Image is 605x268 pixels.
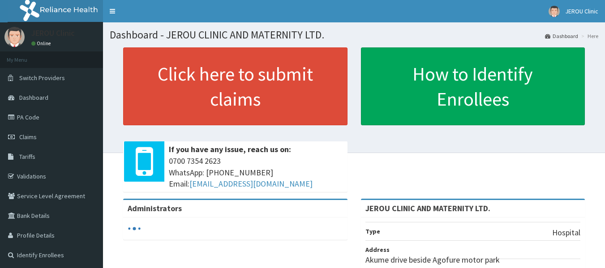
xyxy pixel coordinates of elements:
span: Tariffs [19,153,35,161]
b: Address [365,246,390,254]
h1: Dashboard - JEROU CLINIC AND MATERNITY LTD. [110,29,598,41]
b: Type [365,227,380,235]
p: JEROU Clinic [31,29,75,37]
a: Dashboard [545,32,578,40]
p: Hospital [552,227,580,238]
b: Administrators [128,203,182,213]
a: [EMAIL_ADDRESS][DOMAIN_NAME] [189,179,313,189]
b: If you have any issue, reach us on: [169,144,291,154]
a: Click here to submit claims [123,47,348,125]
a: How to Identify Enrollees [361,47,585,125]
svg: audio-loading [128,222,141,235]
li: Here [579,32,598,40]
span: Switch Providers [19,74,65,82]
span: Claims [19,133,37,141]
strong: JEROU CLINIC AND MATERNITY LTD. [365,203,490,213]
span: 0700 7354 2623 WhatsApp: [PHONE_NUMBER] Email: [169,155,343,190]
a: Online [31,40,53,47]
span: JEROU Clinic [565,7,598,15]
img: User Image [549,6,560,17]
span: Dashboard [19,94,48,102]
img: User Image [4,27,25,47]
